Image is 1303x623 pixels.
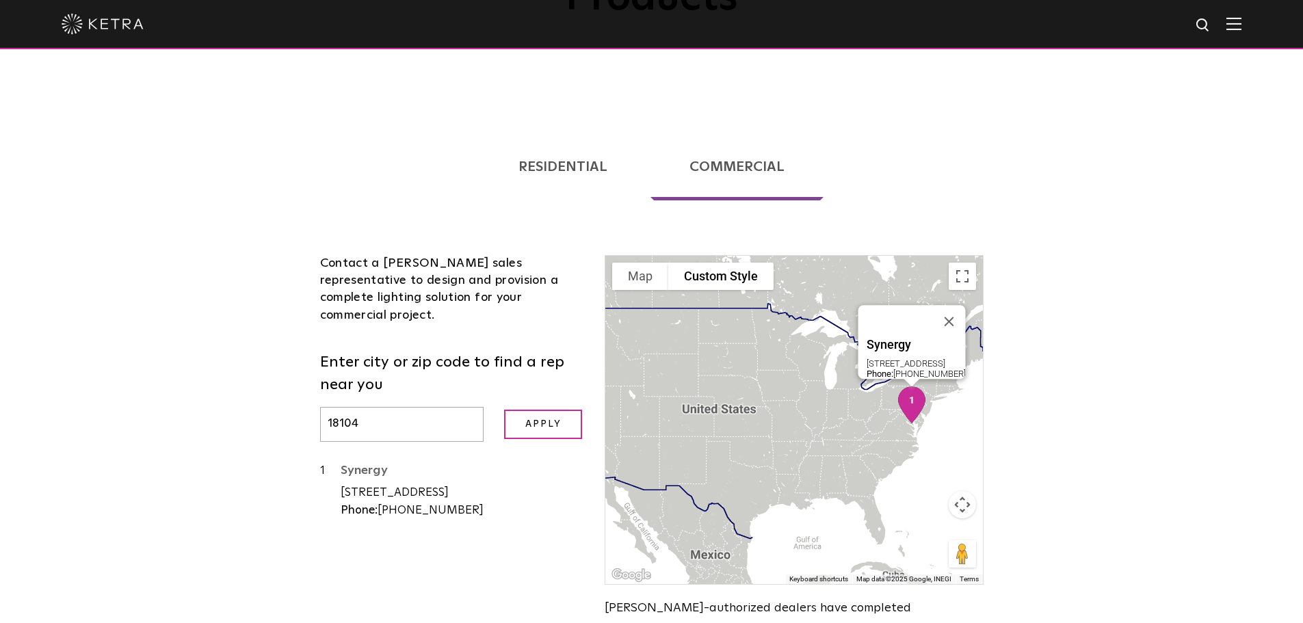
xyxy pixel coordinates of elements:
[320,255,585,324] div: Contact a [PERSON_NAME] sales representative to design and provision a complete lighting solution...
[609,566,654,584] a: Open this area in Google Maps (opens a new window)
[341,502,585,520] div: [PHONE_NUMBER]
[1226,17,1241,30] img: Hamburger%20Nav.svg
[949,263,976,290] button: Toggle fullscreen view
[1195,17,1212,34] img: search icon
[320,352,585,397] label: Enter city or zip code to find a rep near you
[892,381,932,429] div: 1
[320,462,341,520] div: 1
[341,505,378,516] strong: Phone:
[856,575,951,583] span: Map data ©2025 Google, INEGI
[866,369,965,379] div: [PHONE_NUMBER]
[960,575,979,583] a: Terms (opens in new tab)
[866,338,965,355] a: Synergy
[612,263,668,290] button: Show street map
[650,133,824,200] a: Commercial
[866,369,893,379] strong: Phone:
[320,407,484,442] input: Enter city or zip code
[341,464,585,481] a: Synergy
[609,566,654,584] img: Google
[949,540,976,568] button: Drag Pegman onto the map to open Street View
[668,263,774,290] button: Custom Style
[341,484,585,502] div: [STREET_ADDRESS]
[62,14,144,34] img: ketra-logo-2019-white
[504,410,582,439] input: Apply
[866,358,965,369] div: [STREET_ADDRESS]
[932,305,965,338] button: Close
[789,574,848,584] button: Keyboard shortcuts
[479,133,646,200] a: Residential
[949,491,976,518] button: Map camera controls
